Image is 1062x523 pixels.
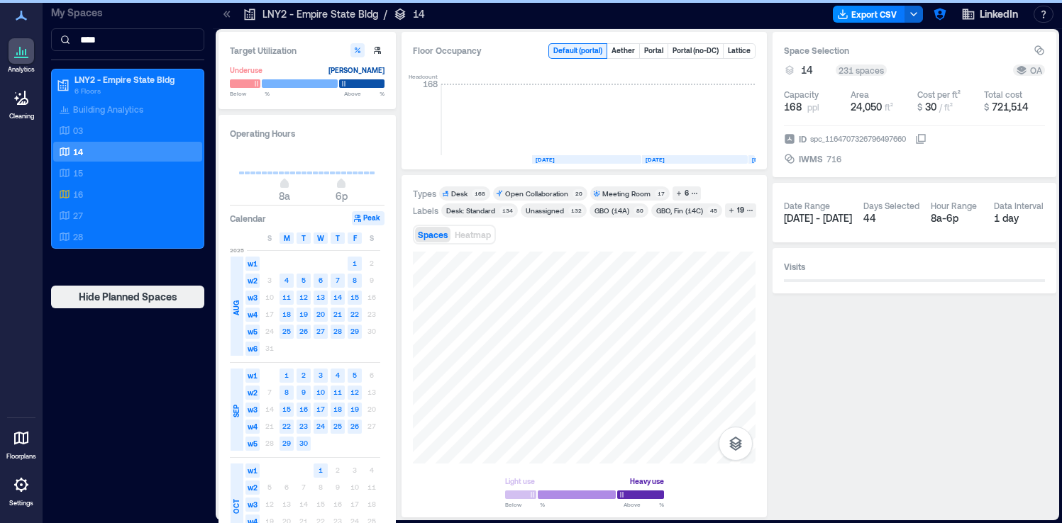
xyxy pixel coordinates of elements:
text: 14 [333,293,342,301]
p: / [384,7,387,21]
text: 29 [350,327,359,335]
text: 12 [299,293,308,301]
span: 8a [279,190,290,202]
span: w2 [245,386,260,400]
span: Heatmap [455,230,491,240]
div: Area [851,89,869,100]
text: 8 [284,388,289,396]
div: 134 [499,206,515,215]
text: 1 [284,371,289,379]
span: IWMS [799,152,823,166]
text: 25 [282,327,291,335]
p: 6 Floors [74,85,194,96]
span: 168 [784,100,802,114]
p: Analytics [8,65,35,74]
div: 132 [568,206,584,215]
div: 20 [573,189,585,198]
p: 16 [73,189,83,200]
p: 27 [73,210,83,221]
span: [DATE] - [DATE] [784,212,852,224]
text: 16 [299,405,308,413]
p: Building Analytics [73,103,143,115]
span: Below % [230,89,270,98]
div: Heavy use [630,474,664,488]
span: ppl [807,101,819,113]
div: 1 day [994,211,1046,225]
span: Below % [505,500,545,509]
button: Lattice [724,44,755,58]
button: Spaces [415,227,450,242]
text: 19 [350,405,359,413]
div: spc_1164707326796497660 [809,132,907,146]
div: 44 [863,211,919,225]
button: Aether [607,44,639,58]
text: 10 [316,388,325,396]
div: Total cost [984,89,1022,100]
span: 721,514 [992,101,1029,113]
span: F [353,232,357,244]
span: ID [799,132,807,146]
span: w5 [245,437,260,451]
span: 2025 [230,246,244,254]
span: w3 [245,497,260,512]
button: LinkedIn [957,3,1022,26]
button: $ 30 / ft² [917,100,978,114]
p: 14 [73,146,83,157]
text: 29 [282,439,291,447]
div: Floor Occupancy [413,43,537,59]
span: T [302,232,306,244]
button: Peak [352,211,385,225]
h3: Operating Hours [230,126,385,140]
text: 24 [316,422,325,430]
text: 15 [350,293,359,301]
div: Days Selected [863,200,919,211]
text: 20 [316,310,325,318]
text: 21 [333,310,342,318]
span: w6 [245,342,260,356]
text: 18 [333,405,342,413]
h3: Calendar [230,211,266,225]
text: 5 [353,371,357,379]
span: w4 [245,308,260,322]
span: T [336,232,340,244]
text: 26 [299,327,308,335]
text: 26 [350,422,359,430]
div: Data Interval [994,200,1044,211]
span: 6p [336,190,348,202]
text: 11 [333,388,342,396]
span: Above % [344,89,385,98]
div: 8a - 6p [931,211,983,225]
p: 28 [73,231,83,242]
text: 13 [316,293,325,301]
p: 03 [73,125,83,136]
div: 231 spaces [836,64,887,76]
button: Export CSV [833,6,905,23]
text: 17 [316,405,325,413]
div: 168 [472,189,487,198]
text: 30 [299,439,308,447]
p: LNY2 - Empire State Bldg [262,7,378,21]
span: w1 [245,463,260,478]
text: 28 [333,327,342,335]
div: 6 [682,187,691,200]
button: Portal (no-DC) [668,44,723,58]
span: 24,050 [851,101,882,113]
text: 12 [350,388,359,396]
div: [PERSON_NAME] [328,63,385,77]
div: GBO (14A) [594,206,629,215]
a: Analytics [4,34,39,78]
text: 22 [350,310,359,318]
p: Floorplans [6,452,36,461]
text: 5 [302,276,306,284]
div: OA [1016,64,1042,76]
button: Heatmap [452,227,494,242]
div: 716 [825,152,843,166]
span: 30 [925,101,936,113]
button: 168 ppl [784,100,845,114]
div: Labels [413,205,438,216]
span: 14 [801,63,813,77]
div: Unassigned [526,206,564,215]
p: Settings [9,499,33,507]
div: Light use [505,474,535,488]
div: Desk: Standard [446,206,495,215]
